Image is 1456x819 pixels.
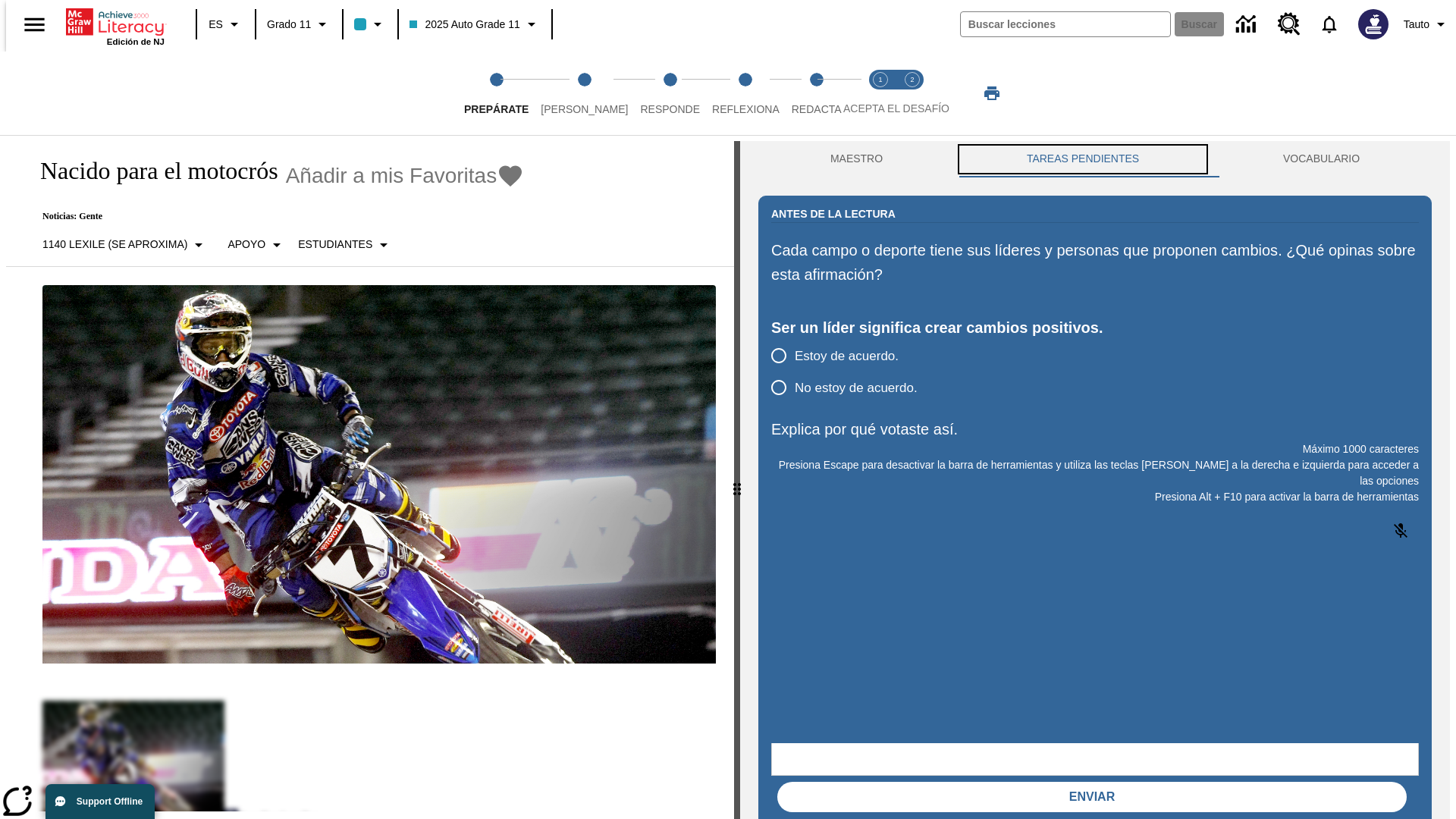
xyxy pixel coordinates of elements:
[209,17,223,33] span: ES
[955,141,1211,177] button: TAREAS PENDIENTES
[227,237,265,253] p: Apoyo
[107,37,165,46] span: Edición de NJ
[24,211,524,222] p: Noticias: Gente
[1358,9,1389,39] img: Avatar
[45,784,155,819] button: Support Offline
[858,52,902,135] button: Acepta el desafío lee step 1 of 2
[771,206,896,222] h2: Antes de la lectura
[777,782,1407,812] button: Enviar
[261,11,337,38] button: Grado: Grado 11, Elige un grado
[42,237,187,253] p: 1140 Lexile (Se aproxima)
[968,80,1016,107] button: Imprimir
[771,489,1419,505] p: Presiona Alt + F10 para activar la barra de herramientas
[12,2,57,47] button: Abrir el menú lateral
[6,12,221,26] body: Explica por qué votaste así. Máximo 1000 caracteres Presiona Alt + F10 para activar la barra de h...
[1269,4,1310,45] a: Centro de recursos, Se abrirá en una pestaña nueva.
[1398,11,1456,38] button: Perfil/Configuración
[403,11,546,38] button: Clase: 2025 Auto Grade 11, Selecciona una clase
[792,103,842,115] span: Redacta
[42,285,716,664] img: El corredor de motocrós James Stewart vuela por los aires en su motocicleta de montaña
[628,52,712,135] button: Responde step 3 of 5
[202,11,250,38] button: Lenguaje: ES, Selecciona un idioma
[771,417,1419,441] p: Explica por qué votaste así.
[409,17,519,33] span: 2025 Auto Grade 11
[464,103,529,115] span: Prepárate
[1404,17,1429,33] span: Tauto
[890,52,934,135] button: Acepta el desafío contesta step 2 of 2
[771,315,1419,340] div: Ser un líder significa crear cambios positivos.
[298,237,372,253] p: Estudiantes
[910,76,914,83] text: 2
[780,52,854,135] button: Redacta step 5 of 5
[541,103,628,115] span: [PERSON_NAME]
[771,457,1419,489] p: Presiona Escape para desactivar la barra de herramientas y utiliza las teclas [PERSON_NAME] a la ...
[740,141,1450,819] div: activity
[758,141,955,177] button: Maestro
[221,231,292,259] button: Tipo de apoyo, Apoyo
[267,17,311,33] span: Grado 11
[1349,5,1398,44] button: Escoja un nuevo avatar
[795,378,918,398] span: No estoy de acuerdo.
[758,141,1432,177] div: Instructional Panel Tabs
[640,103,700,115] span: Responde
[771,340,930,403] div: poll
[66,5,165,46] div: Portada
[771,441,1419,457] p: Máximo 1000 caracteres
[1211,141,1432,177] button: VOCABULARIO
[452,52,541,135] button: Prepárate step 1 of 5
[529,52,640,135] button: Lee step 2 of 5
[712,103,780,115] span: Reflexiona
[795,347,899,366] span: Estoy de acuerdo.
[1382,513,1419,549] button: Haga clic para activar la función de reconocimiento de voz
[843,102,949,115] span: ACEPTA EL DESAFÍO
[878,76,882,83] text: 1
[734,141,740,819] div: Pulsa la tecla de intro o la barra espaciadora y luego presiona las flechas de derecha e izquierd...
[286,164,497,188] span: Añadir a mis Favoritas
[771,238,1419,287] p: Cada campo o deporte tiene sus líderes y personas que proponen cambios. ¿Qué opinas sobre esta af...
[1227,4,1269,45] a: Centro de información
[6,141,734,811] div: reading
[348,11,393,38] button: El color de la clase es azul claro. Cambiar el color de la clase.
[961,12,1170,36] input: Buscar campo
[24,157,278,185] h1: Nacido para el motocrós
[292,231,399,259] button: Seleccionar estudiante
[286,162,525,189] button: Añadir a mis Favoritas - Nacido para el motocrós
[36,231,214,259] button: Seleccione Lexile, 1140 Lexile (Se aproxima)
[1310,5,1349,44] a: Notificaciones
[77,796,143,807] span: Support Offline
[700,52,792,135] button: Reflexiona step 4 of 5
